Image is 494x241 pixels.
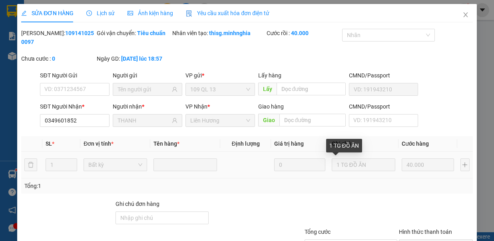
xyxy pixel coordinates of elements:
[137,30,165,36] b: Tiêu chuẩn
[172,29,265,38] div: Nhân viên tạo:
[305,229,331,235] span: Tổng cước
[277,83,346,95] input: Dọc đường
[121,55,162,62] b: [DATE] lúc 18:57
[24,158,37,171] button: delete
[454,4,477,26] button: Close
[326,139,362,152] div: 1 TG ĐỒ ĂN
[209,30,251,36] b: thisg.minhnghia
[190,83,250,95] span: 109 QL 13
[258,72,281,79] span: Lấy hàng
[291,30,309,36] b: 40.000
[116,201,159,207] label: Ghi chú đơn hàng
[21,29,95,46] div: [PERSON_NAME]:
[185,71,255,80] div: VP gửi
[399,229,452,235] label: Hình thức thanh toán
[118,85,170,94] input: Tên người gửi
[349,102,418,111] div: CMND/Passport
[258,83,277,95] span: Lấy
[186,10,192,17] img: icon
[40,71,110,80] div: SĐT Người Gửi
[116,211,208,224] input: Ghi chú đơn hàng
[21,10,74,16] span: SỬA ĐƠN HÀNG
[267,29,341,38] div: Cước rồi :
[118,116,170,125] input: Tên người nhận
[172,118,177,123] span: user
[40,102,110,111] div: SĐT Người Nhận
[349,71,418,80] div: CMND/Passport
[258,103,284,110] span: Giao hàng
[258,114,279,126] span: Giao
[329,136,398,152] th: Ghi chú
[332,158,395,171] input: Ghi Chú
[190,115,250,126] span: Liên Hương
[153,158,217,171] input: VD: Bàn, Ghế
[97,54,171,63] div: Ngày GD:
[127,10,173,16] span: Ảnh kiện hàng
[185,103,207,110] span: VP Nhận
[46,140,52,147] span: SL
[21,54,95,63] div: Chưa cước :
[24,182,191,190] div: Tổng: 1
[462,12,469,18] span: close
[21,10,27,16] span: edit
[402,158,454,171] input: 0
[52,55,55,62] b: 0
[88,159,142,171] span: Bất kỳ
[86,10,92,16] span: clock-circle
[86,10,115,16] span: Lịch sử
[113,71,182,80] div: Người gửi
[172,87,177,92] span: user
[113,102,182,111] div: Người nhận
[232,140,260,147] span: Định lượng
[127,10,133,16] span: picture
[97,29,171,38] div: Gói vận chuyển:
[460,158,470,171] button: plus
[402,140,429,147] span: Cước hàng
[274,140,304,147] span: Giá trị hàng
[186,10,269,16] span: Yêu cầu xuất hóa đơn điện tử
[274,158,325,171] input: 0
[349,83,418,96] input: VD: 191943210
[279,114,346,126] input: Dọc đường
[84,140,114,147] span: Đơn vị tính
[153,140,179,147] span: Tên hàng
